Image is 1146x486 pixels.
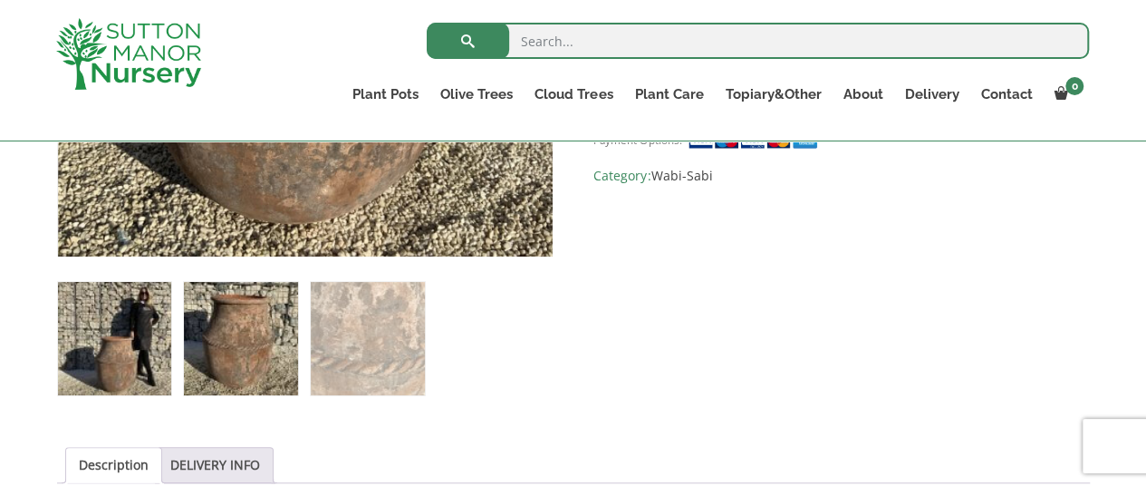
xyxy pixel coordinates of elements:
a: Cloud Trees [524,82,623,107]
a: Plant Pots [342,82,429,107]
a: Topiary&Other [714,82,832,107]
span: 0 [1065,77,1083,95]
a: Delivery [893,82,969,107]
img: The Vung Tau Jar Wabi-Sabi Colour Terra Plant Pot - Image 3 [311,282,424,395]
a: Wabi-Sabi [650,167,712,184]
a: About [832,82,893,107]
a: Description [79,448,149,482]
a: Olive Trees [429,82,524,107]
input: Search... [427,23,1089,59]
a: Contact [969,82,1043,107]
img: The Vung Tau Jar Wabi-Sabi Colour Terra Plant Pot - Image 2 [184,282,297,395]
img: The Vung Tau Jar Wabi-Sabi Colour Terra Plant Pot [58,282,171,395]
a: 0 [1043,82,1089,107]
small: Payment Options: [593,133,681,147]
img: logo [56,18,201,90]
a: Plant Care [623,82,714,107]
a: DELIVERY INFO [170,448,260,482]
span: Category: [593,165,1089,187]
